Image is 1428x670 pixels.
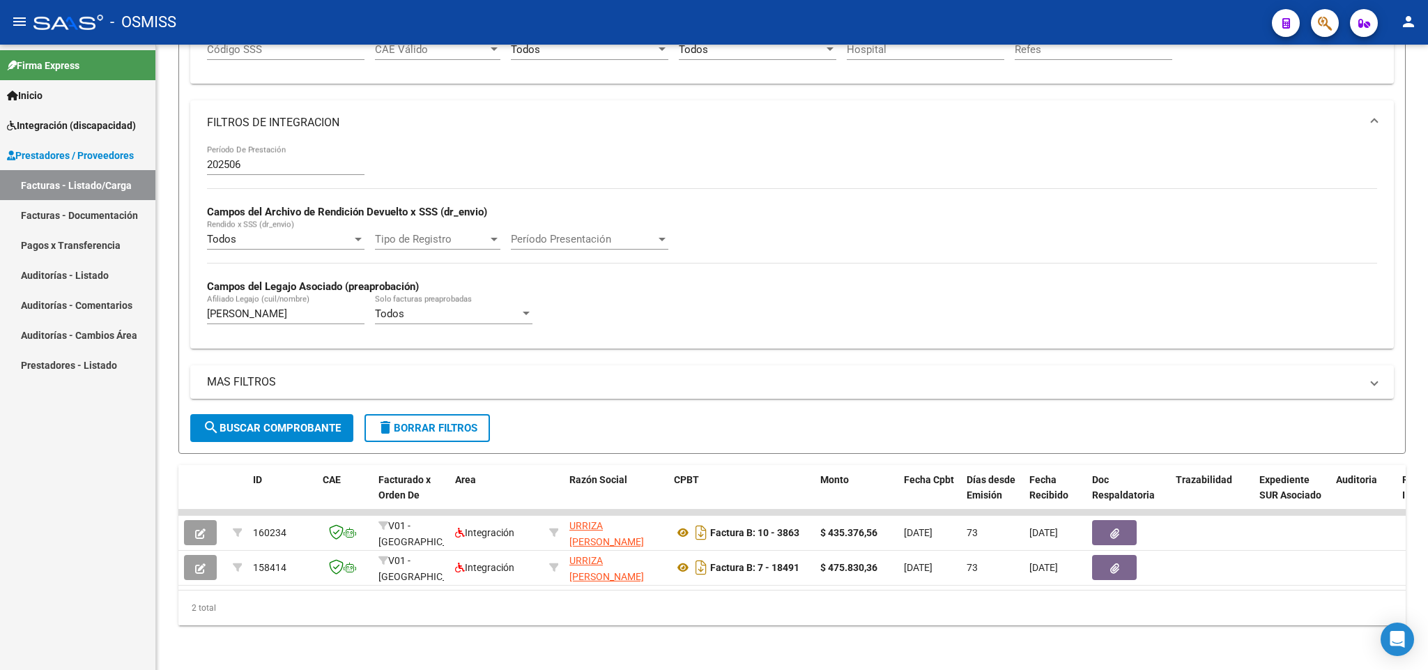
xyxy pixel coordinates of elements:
[377,422,477,434] span: Borrar Filtros
[1029,562,1058,573] span: [DATE]
[1336,474,1377,485] span: Auditoria
[375,43,488,56] span: CAE Válido
[377,419,394,436] mat-icon: delete
[967,527,978,538] span: 73
[668,465,815,526] datatable-header-cell: CPBT
[898,465,961,526] datatable-header-cell: Fecha Cpbt
[1087,465,1170,526] datatable-header-cell: Doc Respaldatoria
[450,465,544,526] datatable-header-cell: Area
[203,422,341,434] span: Buscar Comprobante
[1381,623,1414,656] div: Open Intercom Messenger
[375,233,488,245] span: Tipo de Registro
[1400,13,1417,30] mat-icon: person
[710,562,799,573] strong: Factura B: 7 - 18491
[207,206,487,218] strong: Campos del Archivo de Rendición Devuelto x SSS (dr_envio)
[1092,474,1155,501] span: Doc Respaldatoria
[967,474,1015,501] span: Días desde Emisión
[904,474,954,485] span: Fecha Cpbt
[7,118,136,133] span: Integración (discapacidad)
[378,474,431,501] span: Facturado x Orden De
[1259,474,1321,501] span: Expediente SUR Asociado
[1029,474,1068,501] span: Fecha Recibido
[820,527,877,538] strong: $ 435.376,56
[569,553,663,582] div: 27235676090
[1254,465,1330,526] datatable-header-cell: Expediente SUR Asociado
[961,465,1024,526] datatable-header-cell: Días desde Emisión
[455,562,514,573] span: Integración
[207,280,419,293] strong: Campos del Legajo Asociado (preaprobación)
[7,58,79,73] span: Firma Express
[674,474,699,485] span: CPBT
[7,148,134,163] span: Prestadores / Proveedores
[692,556,710,579] i: Descargar documento
[569,518,663,547] div: 27235676090
[455,474,476,485] span: Area
[207,374,1360,390] mat-panel-title: MAS FILTROS
[692,521,710,544] i: Descargar documento
[110,7,176,38] span: - OSMISS
[511,233,656,245] span: Período Presentación
[11,13,28,30] mat-icon: menu
[569,520,644,547] span: URRIZA [PERSON_NAME]
[207,233,236,245] span: Todos
[815,465,898,526] datatable-header-cell: Monto
[253,527,286,538] span: 160234
[511,43,540,56] span: Todos
[820,474,849,485] span: Monto
[569,474,627,485] span: Razón Social
[190,414,353,442] button: Buscar Comprobante
[317,465,373,526] datatable-header-cell: CAE
[564,465,668,526] datatable-header-cell: Razón Social
[375,307,404,320] span: Todos
[190,145,1394,348] div: FILTROS DE INTEGRACION
[1176,474,1232,485] span: Trazabilidad
[253,474,262,485] span: ID
[190,100,1394,145] mat-expansion-panel-header: FILTROS DE INTEGRACION
[207,115,1360,130] mat-panel-title: FILTROS DE INTEGRACION
[710,527,799,538] strong: Factura B: 10 - 3863
[373,465,450,526] datatable-header-cell: Facturado x Orden De
[1029,527,1058,538] span: [DATE]
[1170,465,1254,526] datatable-header-cell: Trazabilidad
[904,562,932,573] span: [DATE]
[904,527,932,538] span: [DATE]
[247,465,317,526] datatable-header-cell: ID
[178,591,1406,625] div: 2 total
[323,474,341,485] span: CAE
[190,365,1394,399] mat-expansion-panel-header: MAS FILTROS
[1024,465,1087,526] datatable-header-cell: Fecha Recibido
[967,562,978,573] span: 73
[203,419,220,436] mat-icon: search
[7,88,43,103] span: Inicio
[253,562,286,573] span: 158414
[364,414,490,442] button: Borrar Filtros
[679,43,708,56] span: Todos
[569,555,644,582] span: URRIZA [PERSON_NAME]
[455,527,514,538] span: Integración
[820,562,877,573] strong: $ 475.830,36
[1330,465,1397,526] datatable-header-cell: Auditoria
